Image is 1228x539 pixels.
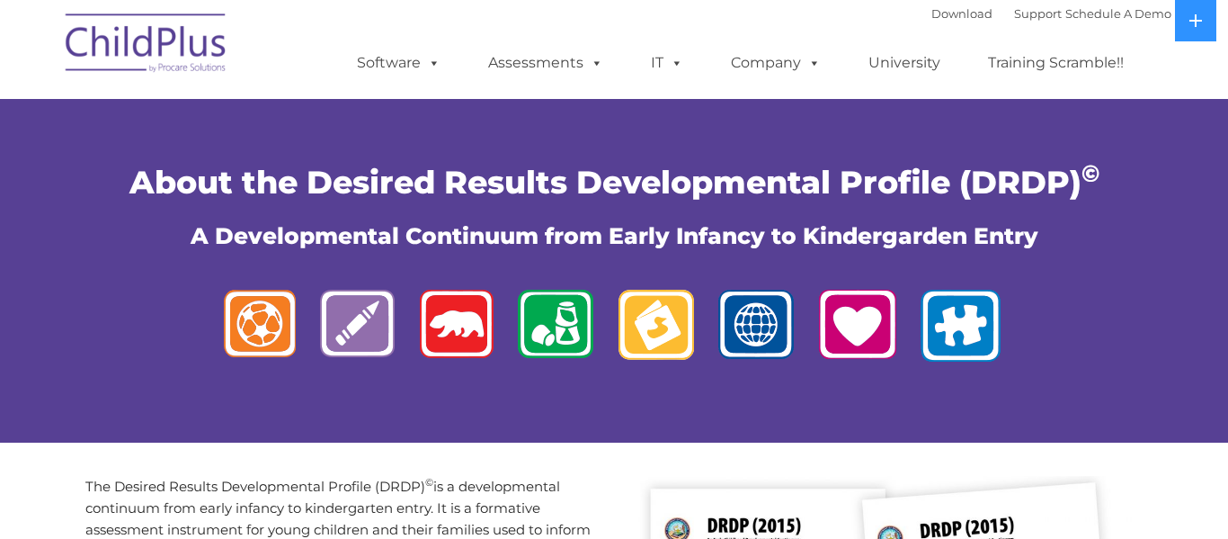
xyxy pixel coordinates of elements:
[425,476,433,489] sup: ©
[209,279,1019,380] img: logos
[633,45,701,81] a: IT
[470,45,621,81] a: Assessments
[191,222,1038,249] span: A Developmental Continuum from Early Infancy to Kindergarden Entry
[1081,159,1099,188] sup: ©
[339,45,458,81] a: Software
[1065,6,1171,21] a: Schedule A Demo
[931,6,1171,21] font: |
[850,45,958,81] a: University
[129,163,1099,202] span: About the Desired Results Developmental Profile (DRDP)
[713,45,839,81] a: Company
[1014,6,1062,21] a: Support
[970,45,1142,81] a: Training Scramble!!
[931,6,992,21] a: Download
[57,1,236,91] img: ChildPlus by Procare Solutions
